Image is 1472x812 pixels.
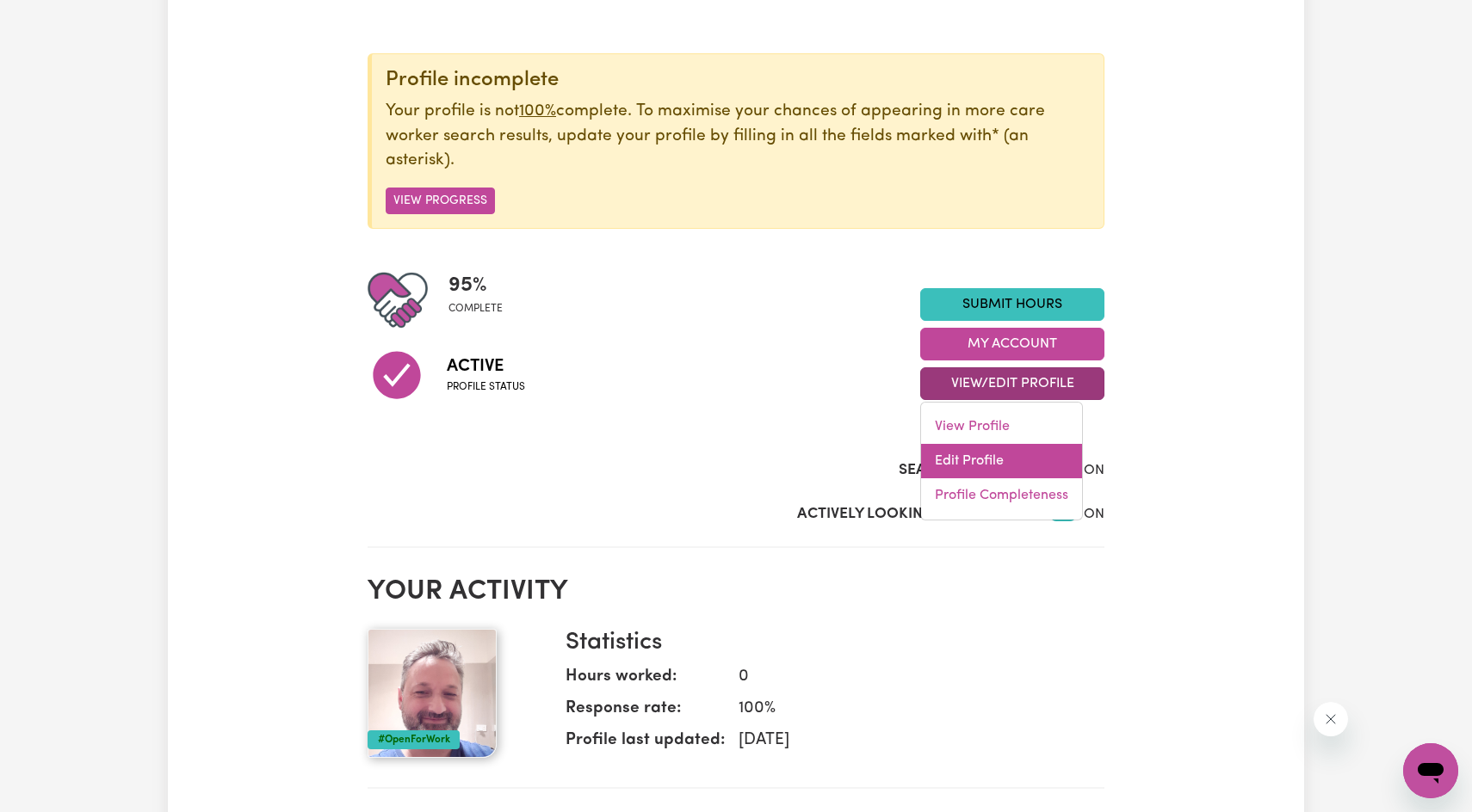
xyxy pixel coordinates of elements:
h2: Your activity [368,575,1104,608]
div: View/Edit Profile [920,402,1083,520]
div: Profile completeness: 95% [448,270,516,330]
p: Your profile is not complete. To maximise your chances of appearing in more care worker search re... [386,100,1090,174]
dt: Response rate: [566,697,725,729]
img: Your profile picture [368,629,497,758]
div: Profile incomplete [386,68,1090,93]
span: ON [1084,464,1104,477]
dt: Profile last updated: [566,729,725,760]
span: Need any help? [10,12,104,26]
span: ON [1084,507,1104,521]
a: Submit Hours [920,288,1104,321]
button: View Progress [386,188,495,214]
a: View Profile [921,409,1082,444]
label: Actively Looking for Clients [797,503,1029,526]
div: #OpenForWork [368,730,460,749]
a: Profile Completeness [921,478,1082,513]
dd: [DATE] [725,729,1091,754]
h3: Statistics [566,629,1091,658]
u: 100% [519,103,556,120]
iframe: Close message [1314,702,1348,736]
a: Edit Profile [921,444,1082,478]
dd: 0 [725,665,1091,690]
label: Search Visibility [899,459,1029,482]
span: Active [447,354,525,379]
span: complete [448,301,503,317]
dd: 100 % [725,697,1091,722]
span: 95 % [448,270,503,301]
span: Profile status [447,379,525,395]
button: View/Edit Profile [920,367,1104,400]
iframe: Button to launch messaging window [1403,743,1458,798]
dt: Hours worked: [566,665,725,697]
button: My Account [920,328,1104,360]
